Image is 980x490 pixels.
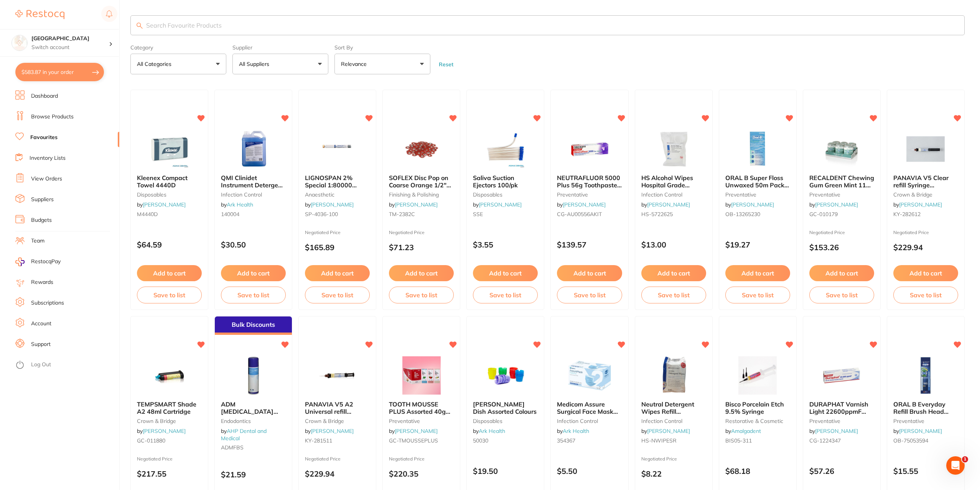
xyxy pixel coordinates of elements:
button: Save to list [809,287,874,303]
button: Save to list [557,287,622,303]
span: ADM [MEDICAL_DATA] Cold Spray [221,400,278,422]
small: disposables [473,192,538,198]
span: by [473,201,522,208]
img: HS Alcohol Wipes Hospital Grade REFILL Pack 220 wipes [649,130,698,168]
button: Log Out [15,359,117,371]
span: by [893,201,942,208]
b: SOFLEX Disc Pop on Coarse Orange 1/2" 12.7mm Pack of 85 [389,174,454,188]
span: GC-TMOUSSEPLUS [389,437,438,444]
p: All Categories [137,60,175,68]
span: BIS05-311 [725,437,752,444]
img: ADM Frostbite Cold Spray [229,356,278,395]
a: Favourites [30,134,58,141]
img: QMI Clinidet Instrument Detergent 5L [229,130,278,168]
a: Ark Health [479,428,505,434]
small: infection control [641,192,706,198]
p: $57.26 [809,467,874,475]
button: Relevance [334,54,430,74]
span: 50030 [473,437,488,444]
button: Add to cart [389,265,454,281]
a: Inventory Lists [30,154,66,162]
small: anaesthetic [305,192,370,198]
span: SP-4036-100 [305,211,338,218]
span: KY-282612 [893,211,921,218]
p: $3.55 [473,240,538,249]
p: $220.35 [389,469,454,478]
p: $139.57 [557,240,622,249]
span: GC-011880 [137,437,165,444]
p: $19.50 [473,467,538,475]
a: [PERSON_NAME] [815,428,858,434]
b: PANAVIA V5 A2 Universal refill Syringe 4.6ml&20 Mixing tips [305,401,370,415]
div: Bulk Discounts [215,316,292,335]
span: OB-13265230 [725,211,760,218]
input: Search Favourite Products [130,15,965,35]
button: Save to list [725,287,790,303]
b: Ongard Dappen Dish Assorted Colours [473,401,538,415]
b: QMI Clinidet Instrument Detergent 5L [221,174,286,188]
span: TEMPSMART Shade A2 48ml Cartridge [137,400,196,415]
label: Supplier [232,44,328,51]
small: preventative [809,192,874,198]
span: Medicom Assure Surgical Face Mask Earloop Level 2 [557,400,618,422]
button: Add to cart [641,265,706,281]
span: HS Alcohol Wipes Hospital Grade REFILL Pack 220 wipes [641,174,693,203]
span: HS-NWIPESR [641,437,677,444]
b: Neutral Detergent Wipes Refill HENRY SCHEIN 220 pack [641,401,706,415]
img: Neutral Detergent Wipes Refill HENRY SCHEIN 220 pack [649,356,698,395]
small: Negotiated Price [137,456,202,462]
button: Reset [436,61,456,68]
span: TM-2382C [389,211,415,218]
small: preventative [809,418,874,424]
b: RECALDENT Chewing Gum Green Mint 112 Pellets x 6 Jars [809,174,874,188]
img: RECALDENT Chewing Gum Green Mint 112 Pellets x 6 Jars [817,130,866,168]
a: [PERSON_NAME] [731,201,774,208]
button: Add to cart [137,265,202,281]
span: CG-AU00556AKIT [557,211,602,218]
img: Katoomba Dental Centre [12,35,27,51]
b: ORAL B Everyday Refill Brush Head Pack of 2 [893,401,958,415]
span: OB-75053594 [893,437,928,444]
iframe: Intercom live chat [946,456,965,475]
a: Dashboard [31,92,58,100]
a: Ark Health [563,428,589,434]
a: Rewards [31,279,53,286]
span: by [557,428,589,434]
span: [PERSON_NAME] Dish Assorted Colours [473,400,537,415]
a: [PERSON_NAME] [311,428,354,434]
b: Kleenex Compact Towel 4440D [137,174,202,188]
label: Category [130,44,226,51]
a: [PERSON_NAME] [563,201,606,208]
small: preventative [725,192,790,198]
small: disposables [473,418,538,424]
img: SOFLEX Disc Pop on Coarse Orange 1/2" 12.7mm Pack of 85 [397,130,446,168]
b: PANAVIA V5 Clear refill Syringe 4.6ml&20 Mixing tips [893,174,958,188]
span: by [389,201,438,208]
p: $21.59 [221,470,286,479]
span: DURAPHAT Varnish Light 22600ppmF 10ml tube [809,400,868,422]
a: [PERSON_NAME] [143,428,186,434]
b: Medicom Assure Surgical Face Mask Earloop Level 2 [557,401,622,415]
span: PANAVIA V5 Clear refill Syringe 4.6ml&20 Mixing tips [893,174,955,196]
span: LIGNOSPAN 2% Special 1:80000 [MEDICAL_DATA] 2.2ml 2xBox 50 [305,174,357,203]
small: disposables [137,192,202,198]
span: by [725,201,774,208]
a: [PERSON_NAME] [143,201,186,208]
button: $583.87 in your order [15,63,104,81]
p: $229.94 [305,469,370,478]
small: infection control [557,418,622,424]
img: Restocq Logo [15,10,64,19]
img: DURAPHAT Varnish Light 22600ppmF 10ml tube [817,356,866,395]
img: ORAL B Everyday Refill Brush Head Pack of 2 [901,356,950,395]
small: Negotiated Price [389,456,454,462]
span: by [641,428,690,434]
span: by [137,428,186,434]
small: preventative [557,192,622,198]
small: preventative [893,418,958,424]
small: Negotiated Price [641,456,706,462]
button: Save to list [389,287,454,303]
span: NEUTRAFLUOR 5000 Plus 56g Toothpaste Box 12 with Labels [557,174,622,196]
small: crown & bridge [305,418,370,424]
a: Ark Health [227,201,253,208]
button: Save to list [641,287,706,303]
